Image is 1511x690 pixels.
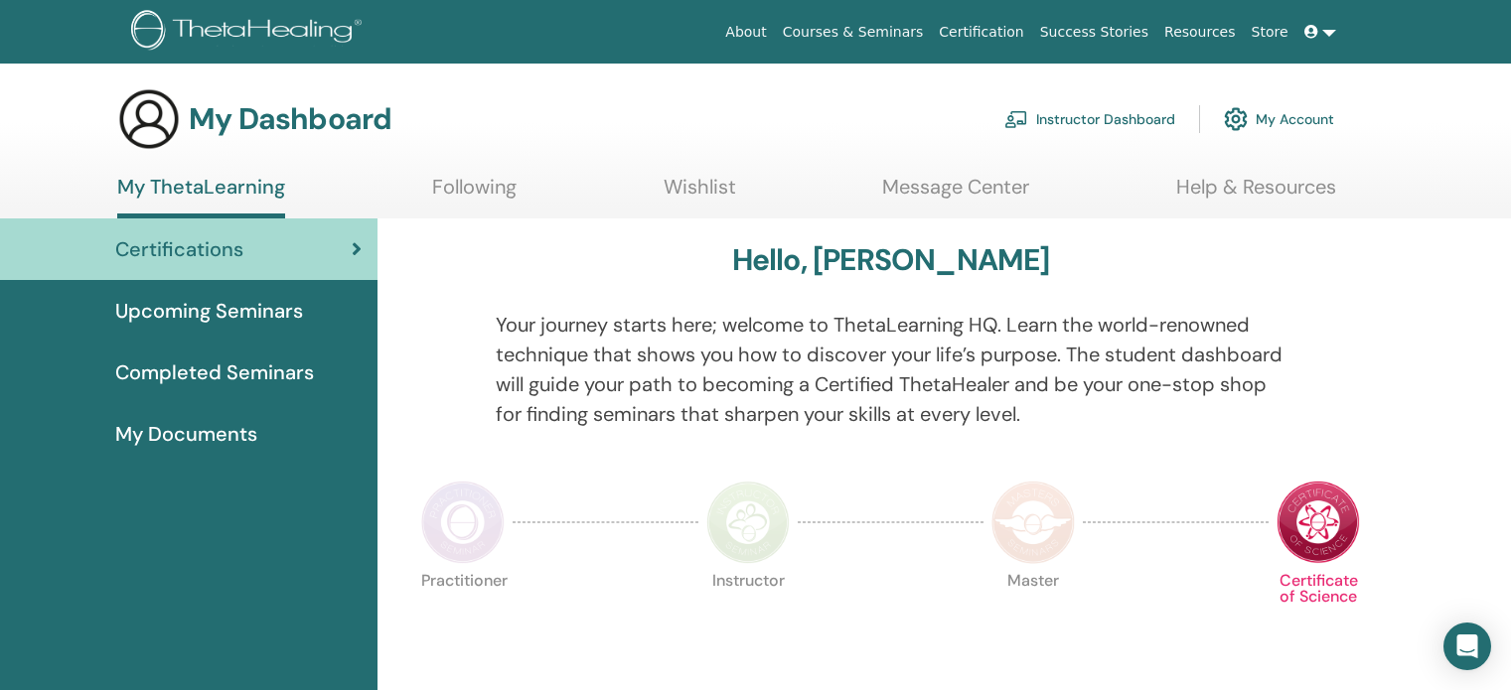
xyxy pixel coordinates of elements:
h3: My Dashboard [189,101,391,137]
a: Store [1244,14,1296,51]
p: Certificate of Science [1277,573,1360,656]
img: cog.svg [1224,102,1248,136]
img: Practitioner [421,481,505,564]
span: Upcoming Seminars [115,296,303,326]
a: Wishlist [664,175,736,213]
img: Certificate of Science [1277,481,1360,564]
span: My Documents [115,419,257,449]
a: Help & Resources [1176,175,1336,213]
img: Instructor [706,481,790,564]
a: Message Center [882,175,1029,213]
a: My ThetaLearning [117,175,285,218]
a: Certification [931,14,1031,51]
a: Courses & Seminars [775,14,932,51]
a: Instructor Dashboard [1004,97,1175,141]
a: Following [432,175,517,213]
p: Practitioner [421,573,505,656]
div: Open Intercom Messenger [1443,622,1491,670]
p: Your journey starts here; welcome to ThetaLearning HQ. Learn the world-renowned technique that sh... [496,310,1286,429]
p: Master [991,573,1075,656]
a: Success Stories [1032,14,1156,51]
img: chalkboard-teacher.svg [1004,110,1028,128]
a: Resources [1156,14,1244,51]
span: Certifications [115,234,243,264]
p: Instructor [706,573,790,656]
a: My Account [1224,97,1334,141]
img: logo.png [131,10,369,55]
a: About [717,14,774,51]
span: Completed Seminars [115,357,314,387]
img: Master [991,481,1075,564]
h3: Hello, [PERSON_NAME] [732,242,1050,278]
img: generic-user-icon.jpg [117,87,181,151]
